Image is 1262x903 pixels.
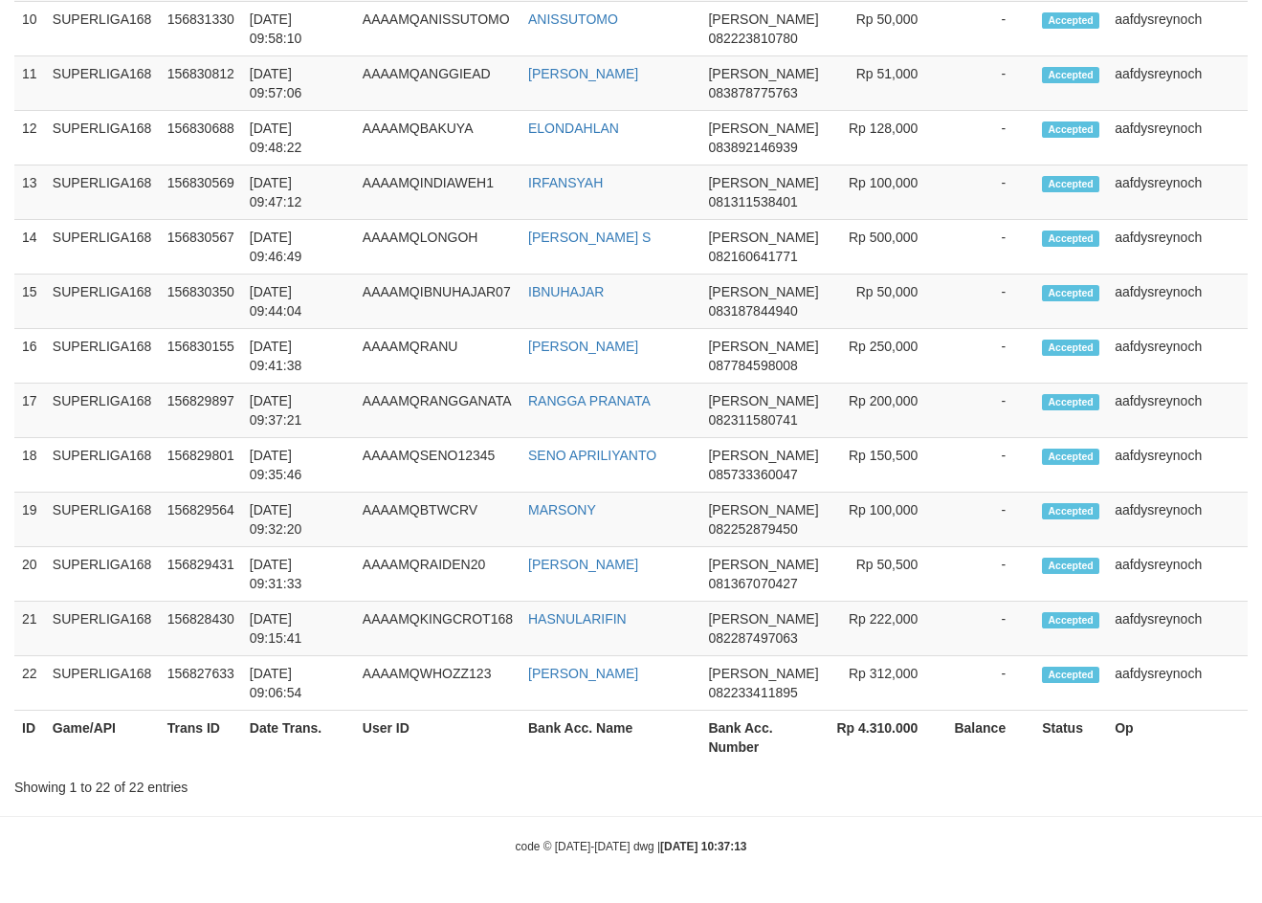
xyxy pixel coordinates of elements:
[827,275,947,329] td: Rp 50,000
[946,656,1034,711] td: -
[708,448,818,463] span: [PERSON_NAME]
[355,2,520,56] td: AAAAMQANISSUTOMO
[14,770,512,797] div: Showing 1 to 22 of 22 entries
[708,685,797,700] span: Copy 082233411895 to clipboard
[160,493,242,547] td: 156829564
[827,547,947,602] td: Rp 50,500
[827,438,947,493] td: Rp 150,500
[708,31,797,46] span: Copy 082223810780 to clipboard
[1107,275,1248,329] td: aafdysreynoch
[242,329,355,384] td: [DATE] 09:41:38
[355,493,520,547] td: AAAAMQBTWCRV
[528,66,638,81] a: [PERSON_NAME]
[45,602,160,656] td: SUPERLIGA168
[528,448,656,463] a: SENO APRILIYANTO
[946,493,1034,547] td: -
[1034,711,1107,765] th: Status
[242,656,355,711] td: [DATE] 09:06:54
[708,85,797,100] span: Copy 083878775763 to clipboard
[708,66,818,81] span: [PERSON_NAME]
[946,547,1034,602] td: -
[160,165,242,220] td: 156830569
[708,339,818,354] span: [PERSON_NAME]
[1107,384,1248,438] td: aafdysreynoch
[355,111,520,165] td: AAAAMQBAKUYA
[355,384,520,438] td: AAAAMQRANGGANATA
[242,384,355,438] td: [DATE] 09:37:21
[160,56,242,111] td: 156830812
[1042,67,1099,83] span: Accepted
[708,467,797,482] span: Copy 085733360047 to clipboard
[827,111,947,165] td: Rp 128,000
[1042,231,1099,247] span: Accepted
[14,656,45,711] td: 22
[946,165,1034,220] td: -
[946,220,1034,275] td: -
[355,547,520,602] td: AAAAMQRAIDEN20
[45,2,160,56] td: SUPERLIGA168
[1042,176,1099,192] span: Accepted
[242,56,355,111] td: [DATE] 09:57:06
[1107,711,1248,765] th: Op
[1042,667,1099,683] span: Accepted
[528,121,619,136] a: ELONDAHLAN
[1042,612,1099,628] span: Accepted
[242,711,355,765] th: Date Trans.
[242,165,355,220] td: [DATE] 09:47:12
[528,284,604,299] a: IBNUHAJAR
[708,140,797,155] span: Copy 083892146939 to clipboard
[528,175,603,190] a: IRFANSYAH
[355,711,520,765] th: User ID
[528,339,638,354] a: [PERSON_NAME]
[1042,12,1099,29] span: Accepted
[528,11,618,27] a: ANISSUTOMO
[708,630,797,646] span: Copy 082287497063 to clipboard
[1042,340,1099,356] span: Accepted
[45,275,160,329] td: SUPERLIGA168
[708,521,797,537] span: Copy 082252879450 to clipboard
[700,711,826,765] th: Bank Acc. Number
[14,2,45,56] td: 10
[827,711,947,765] th: Rp 4.310.000
[160,711,242,765] th: Trans ID
[355,165,520,220] td: AAAAMQINDIAWEH1
[528,666,638,681] a: [PERSON_NAME]
[1107,111,1248,165] td: aafdysreynoch
[946,329,1034,384] td: -
[14,711,45,765] th: ID
[355,438,520,493] td: AAAAMQSENO12345
[1042,394,1099,410] span: Accepted
[1107,602,1248,656] td: aafdysreynoch
[946,111,1034,165] td: -
[528,611,627,627] a: HASNULARIFIN
[528,230,651,245] a: [PERSON_NAME] S
[516,840,747,853] small: code © [DATE]-[DATE] dwg |
[14,220,45,275] td: 14
[45,329,160,384] td: SUPERLIGA168
[708,358,797,373] span: Copy 087784598008 to clipboard
[1042,285,1099,301] span: Accepted
[14,56,45,111] td: 11
[242,275,355,329] td: [DATE] 09:44:04
[827,493,947,547] td: Rp 100,000
[45,438,160,493] td: SUPERLIGA168
[45,547,160,602] td: SUPERLIGA168
[355,56,520,111] td: AAAAMQANGGIEAD
[160,111,242,165] td: 156830688
[160,602,242,656] td: 156828430
[528,502,596,518] a: MARSONY
[160,2,242,56] td: 156831330
[160,438,242,493] td: 156829801
[14,111,45,165] td: 12
[45,493,160,547] td: SUPERLIGA168
[708,666,818,681] span: [PERSON_NAME]
[160,547,242,602] td: 156829431
[827,56,947,111] td: Rp 51,000
[827,2,947,56] td: Rp 50,000
[708,611,818,627] span: [PERSON_NAME]
[708,576,797,591] span: Copy 081367070427 to clipboard
[355,656,520,711] td: AAAAMQWHOZZ123
[946,602,1034,656] td: -
[355,602,520,656] td: AAAAMQKINGCROT168
[946,711,1034,765] th: Balance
